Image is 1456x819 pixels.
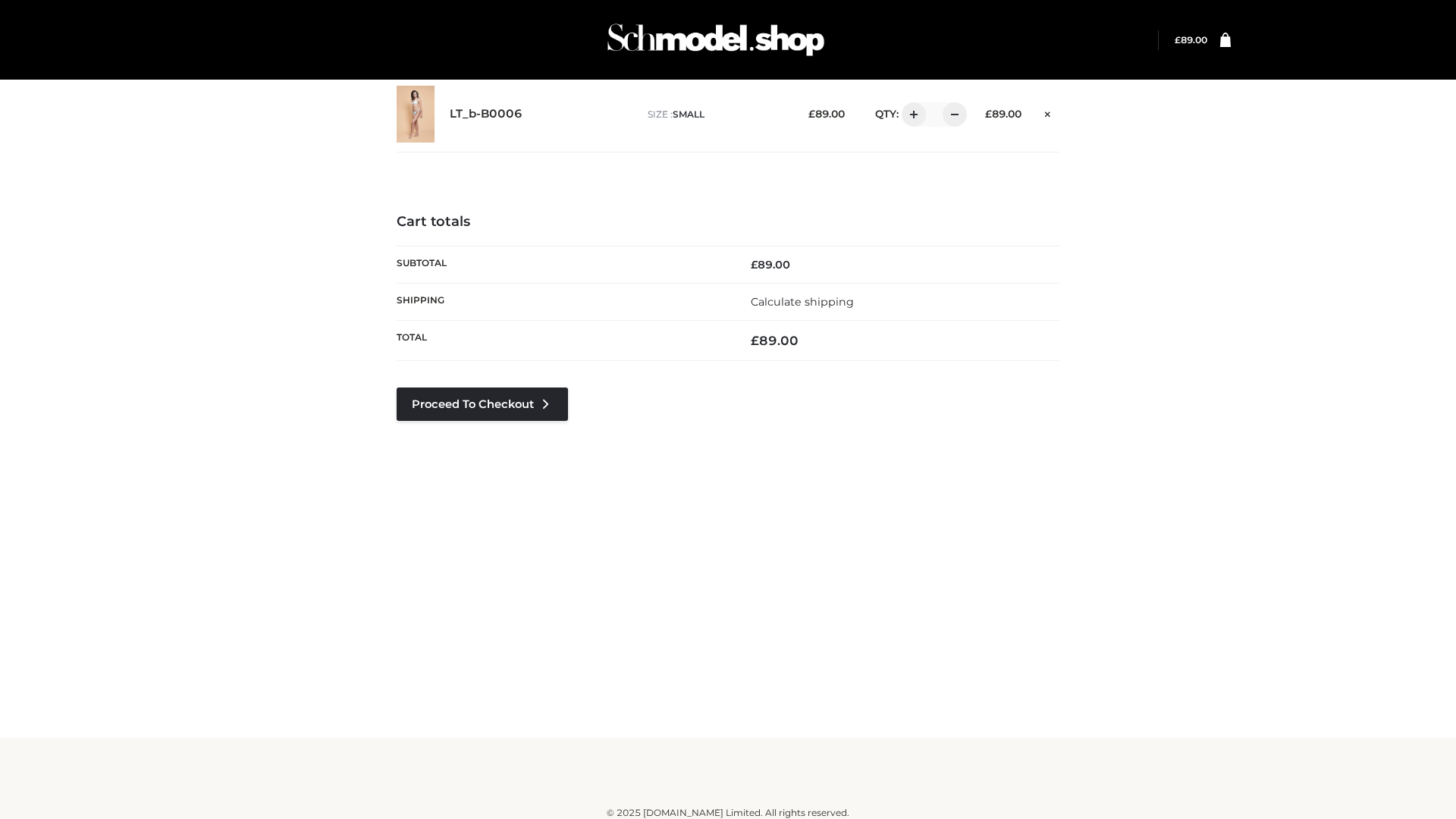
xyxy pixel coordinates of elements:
bdi: 89.00 [985,108,1021,120]
th: Subtotal [397,246,728,283]
a: £89.00 [1175,34,1207,45]
bdi: 89.00 [751,258,790,271]
a: LT_b-B0006 [450,107,522,121]
th: Shipping [397,283,728,320]
span: SMALL [673,108,704,120]
span: £ [751,333,759,348]
a: Proceed to Checkout [397,388,568,421]
th: Total [397,321,728,361]
bdi: 89.00 [1175,34,1207,45]
h4: Cart totals [397,214,1059,231]
span: £ [1175,34,1181,45]
bdi: 89.00 [751,333,799,348]
img: Schmodel Admin 964 [602,10,830,70]
span: £ [751,258,758,271]
span: £ [808,108,815,120]
div: QTY: [860,102,962,127]
bdi: 89.00 [808,108,845,120]
a: Remove this item [1037,102,1059,122]
span: £ [985,108,992,120]
a: Calculate shipping [751,295,854,309]
p: size : [648,108,785,121]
